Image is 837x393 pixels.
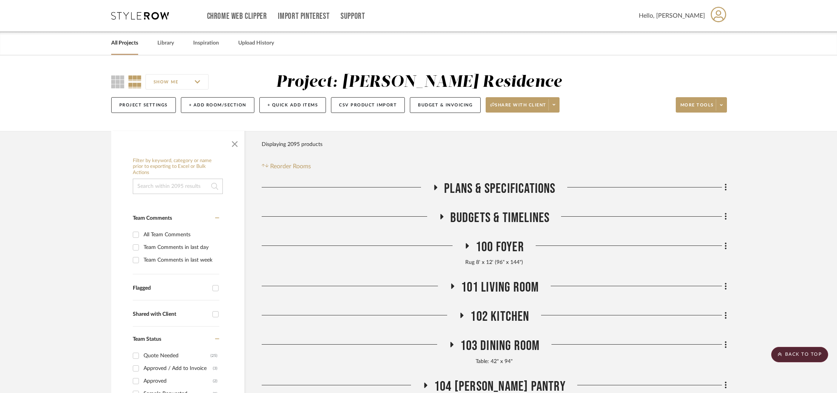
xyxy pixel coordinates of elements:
span: 102 Kitchen [470,308,529,325]
div: Team Comments in last day [144,241,217,254]
button: More tools [676,97,727,113]
div: (3) [213,362,217,375]
scroll-to-top-button: BACK TO TOP [771,347,828,362]
span: 103 Dining Room [460,338,540,354]
span: Hello, [PERSON_NAME] [639,11,705,20]
span: More tools [680,102,714,114]
button: Project Settings [111,97,176,113]
div: Shared with Client [133,311,209,318]
button: Budget & Invoicing [410,97,481,113]
div: Approved / Add to Invoice [144,362,213,375]
span: 100 Foyer [476,239,524,255]
span: Share with client [490,102,546,114]
a: Library [157,38,174,48]
a: Support [341,13,365,20]
input: Search within 2095 results [133,179,223,194]
div: Rug 8' x 12' (96" x 144") [262,259,727,267]
a: Chrome Web Clipper [207,13,267,20]
a: Import Pinterest [278,13,329,20]
div: Approved [144,375,213,387]
a: Upload History [238,38,274,48]
div: Flagged [133,285,209,292]
button: Close [227,135,242,150]
div: All Team Comments [144,229,217,241]
span: Budgets & Timelines [450,210,550,226]
a: All Projects [111,38,138,48]
span: Team Status [133,337,161,342]
div: (25) [211,350,217,362]
div: (2) [213,375,217,387]
button: + Add Room/Section [181,97,254,113]
button: + Quick Add Items [259,97,326,113]
div: Displaying 2095 products [262,137,322,152]
span: Reorder Rooms [270,162,311,171]
button: CSV Product Import [331,97,405,113]
div: Project: [PERSON_NAME] Residence [276,74,562,90]
span: Plans & Specifications [444,181,555,197]
div: Team Comments in last week [144,254,217,266]
span: 101 Living Room [461,279,539,296]
div: Table: 42" x 94" [262,358,727,366]
a: Inspiration [193,38,219,48]
span: Team Comments [133,216,172,221]
button: Share with client [486,97,560,113]
div: Quote Needed [144,350,211,362]
button: Reorder Rooms [262,162,311,171]
h6: Filter by keyword, category or name prior to exporting to Excel or Bulk Actions [133,158,223,176]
